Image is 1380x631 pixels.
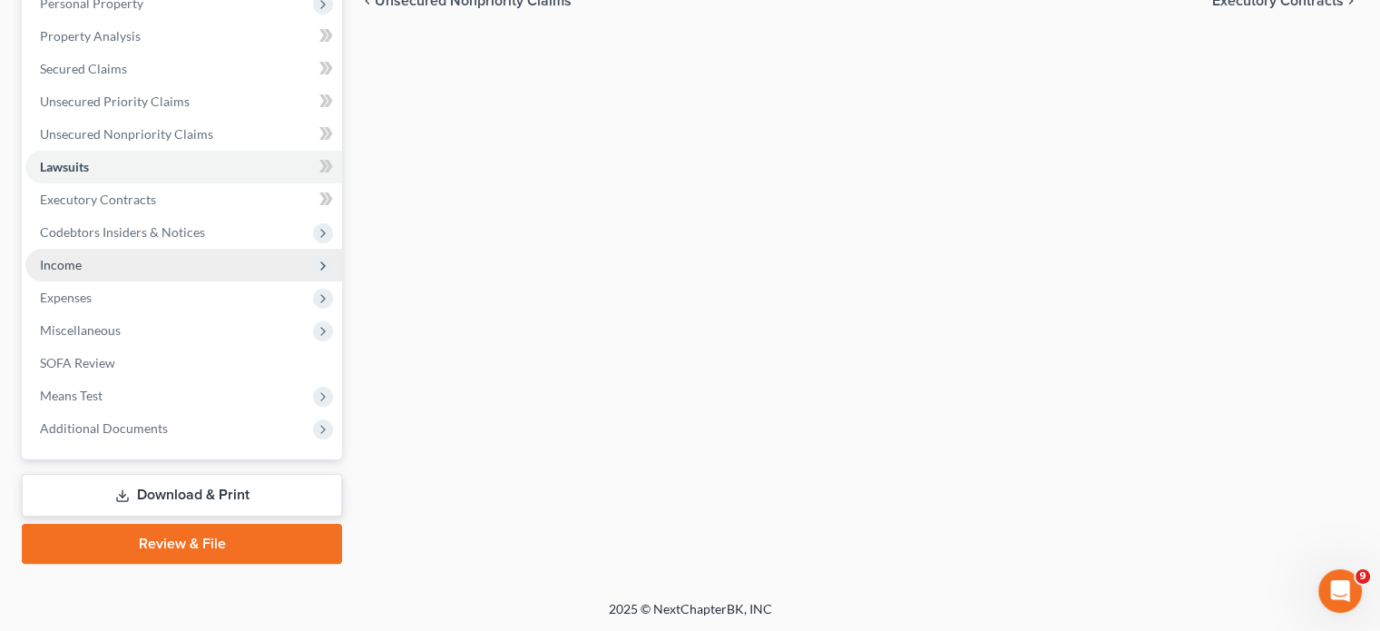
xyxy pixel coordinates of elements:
span: Lawsuits [40,159,89,174]
span: Miscellaneous [40,322,121,338]
span: Unsecured Nonpriority Claims [40,126,213,142]
a: Download & Print [22,474,342,517]
span: Additional Documents [40,420,168,436]
a: Unsecured Nonpriority Claims [25,118,342,151]
iframe: Intercom live chat [1318,569,1362,613]
a: Executory Contracts [25,183,342,216]
span: Property Analysis [40,28,141,44]
a: Review & File [22,524,342,564]
a: Lawsuits [25,151,342,183]
span: Executory Contracts [40,192,156,207]
span: Secured Claims [40,61,127,76]
span: 9 [1356,569,1370,584]
span: Unsecured Priority Claims [40,94,190,109]
a: SOFA Review [25,347,342,380]
a: Property Analysis [25,20,342,53]
a: Unsecured Priority Claims [25,85,342,118]
span: Means Test [40,388,103,403]
span: SOFA Review [40,355,115,370]
span: Expenses [40,290,92,305]
span: Income [40,257,82,272]
a: Secured Claims [25,53,342,85]
span: Codebtors Insiders & Notices [40,224,205,240]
